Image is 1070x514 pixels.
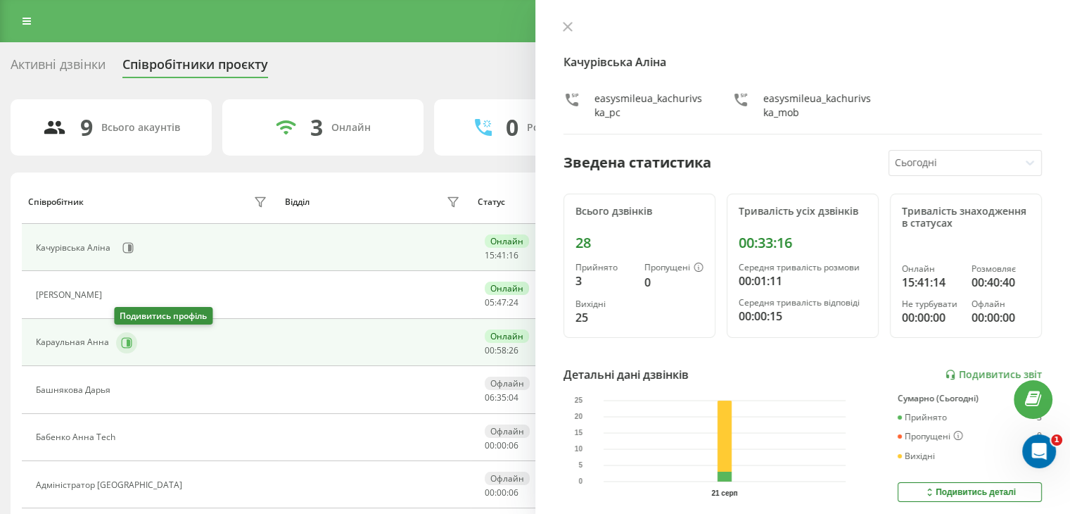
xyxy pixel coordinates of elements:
span: 58 [497,344,507,356]
div: 0 [1037,431,1042,442]
div: Вихідні [575,299,633,309]
text: 15 [574,430,582,437]
text: 5 [578,462,582,470]
button: Подивитись деталі [898,482,1042,502]
div: Розмовляє [972,264,1030,274]
div: Сумарно (Сьогодні) [898,394,1042,403]
div: Бабенко Анна Tech [36,432,119,442]
span: 47 [497,296,507,308]
span: 06 [485,391,495,403]
div: Не турбувати [902,299,960,309]
span: 00 [485,344,495,356]
div: 3 [575,272,633,289]
div: 00:01:11 [739,272,867,289]
span: 06 [509,487,518,499]
div: [PERSON_NAME] [36,290,106,300]
div: easysmileua_kachurivska_pc [594,92,704,120]
div: Розмовляють [527,122,595,134]
span: 15 [485,249,495,261]
div: Онлайн [485,330,529,343]
div: Відділ [285,197,310,207]
div: Пропущені [898,431,963,442]
div: 00:00:00 [972,309,1030,326]
div: Караульная Анна [36,337,113,347]
div: Пропущені [644,263,703,274]
text: 20 [574,413,582,421]
div: 3 [310,114,323,141]
span: 1 [1051,434,1062,446]
span: 00 [497,487,507,499]
div: 28 [575,234,703,251]
div: Офлайн [972,299,1030,309]
div: Всього акаунтів [101,122,180,134]
span: 00 [485,487,495,499]
iframe: Intercom live chat [1022,434,1056,468]
div: Активні дзвінки [11,57,106,79]
div: Офлайн [485,425,530,438]
div: : : [485,251,518,261]
div: Зведена статистика [563,152,711,173]
div: Всього дзвінків [575,206,703,218]
div: Середня тривалість розмови [739,263,867,272]
div: Співробітник [28,197,84,207]
span: 26 [509,344,518,356]
div: 0 [644,274,703,291]
span: 41 [497,249,507,261]
div: 3 [1037,413,1042,422]
h4: Качурівська Аліна [563,54,1043,70]
div: Подивитись профіль [114,307,212,325]
div: Подивитись деталі [924,487,1016,498]
div: Башнякова Дарья [36,385,114,395]
div: : : [485,346,518,356]
div: : : [485,441,518,451]
span: 16 [509,249,518,261]
div: 00:33:16 [739,234,867,251]
div: 9 [80,114,93,141]
text: 21 серп [711,489,737,497]
div: 00:00:15 [739,308,867,325]
div: Прийнято [898,413,947,422]
div: Качурівська Аліна [36,243,114,253]
div: : : [485,393,518,403]
span: 35 [497,391,507,403]
span: 24 [509,296,518,308]
div: 00:00:00 [902,309,960,326]
div: Онлайн [331,122,371,134]
div: Тривалість усіх дзвінків [739,206,867,218]
div: Онлайн [902,264,960,274]
div: Офлайн [485,472,530,485]
div: Онлайн [485,282,529,295]
div: Співробітники проєкту [122,57,268,79]
div: Вихідні [898,451,935,461]
div: 0 [506,114,518,141]
span: 04 [509,391,518,403]
div: 25 [575,309,633,326]
text: 0 [578,478,582,486]
span: 00 [485,439,495,451]
div: 15:41:14 [902,274,960,291]
a: Подивитись звіт [945,369,1042,381]
div: Прийнято [575,263,633,272]
div: Тривалість знаходження в статусах [902,206,1030,230]
text: 10 [574,446,582,453]
div: Онлайн [485,234,529,248]
div: Середня тривалість відповіді [739,298,867,308]
span: 05 [485,296,495,308]
div: Офлайн [485,377,530,390]
div: : : [485,298,518,308]
text: 25 [574,397,582,405]
div: Адміністратор [GEOGRAPHIC_DATA] [36,480,186,490]
div: easysmileua_kachurivska_mob [763,92,873,120]
div: Детальні дані дзвінків [563,366,689,383]
span: 06 [509,439,518,451]
div: Статус [478,197,505,207]
div: 00:40:40 [972,274,1030,291]
div: : : [485,488,518,498]
span: 00 [497,439,507,451]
